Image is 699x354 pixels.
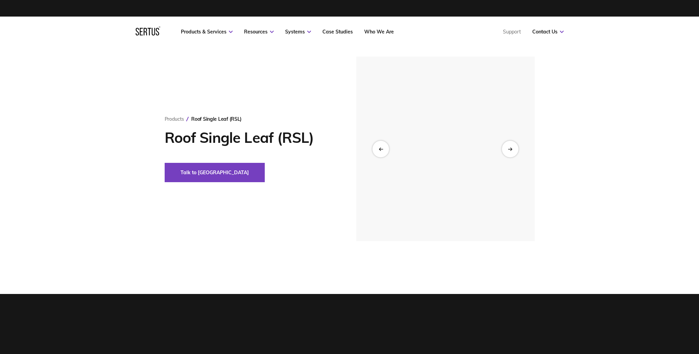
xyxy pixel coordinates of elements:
[165,163,265,182] button: Talk to [GEOGRAPHIC_DATA]
[165,129,336,146] h1: Roof Single Leaf (RSL)
[532,29,564,35] a: Contact Us
[165,116,184,122] a: Products
[285,29,311,35] a: Systems
[503,29,521,35] a: Support
[181,29,233,35] a: Products & Services
[322,29,353,35] a: Case Studies
[364,29,394,35] a: Who We Are
[244,29,274,35] a: Resources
